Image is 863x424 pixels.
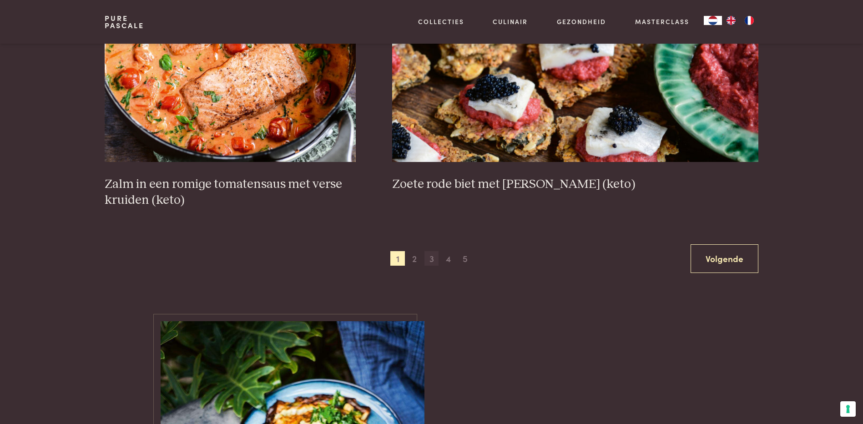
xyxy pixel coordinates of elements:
a: NL [704,16,722,25]
a: Culinair [493,17,528,26]
a: PurePascale [105,15,144,29]
span: 3 [424,251,439,266]
a: EN [722,16,740,25]
h3: Zoete rode biet met [PERSON_NAME] (keto) [392,177,758,192]
a: Masterclass [635,17,689,26]
button: Uw voorkeuren voor toestemming voor trackingtechnologieën [840,401,856,417]
span: 5 [458,251,473,266]
a: Volgende [691,244,758,273]
div: Language [704,16,722,25]
a: Collecties [418,17,464,26]
h3: Zalm in een romige tomatensaus met verse kruiden (keto) [105,177,356,208]
span: 2 [407,251,422,266]
aside: Language selected: Nederlands [704,16,758,25]
ul: Language list [722,16,758,25]
a: Gezondheid [557,17,606,26]
a: FR [740,16,758,25]
span: 1 [390,251,405,266]
span: 4 [441,251,456,266]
